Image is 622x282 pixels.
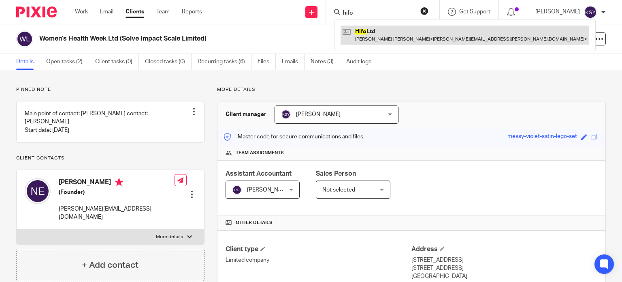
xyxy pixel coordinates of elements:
p: [STREET_ADDRESS] [411,264,597,272]
img: svg%3E [281,110,291,119]
span: Other details [236,220,273,226]
span: Team assignments [236,150,284,156]
h4: Client type [226,245,411,254]
a: Audit logs [346,54,377,70]
p: [PERSON_NAME] [535,8,580,16]
a: Closed tasks (0) [145,54,192,70]
i: Primary [115,178,123,186]
p: Limited company [226,256,411,264]
a: Open tasks (2) [46,54,89,70]
h4: + Add contact [82,259,138,271]
h4: Address [411,245,597,254]
a: Client tasks (0) [95,54,139,70]
span: Sales Person [316,170,356,177]
a: Team [156,8,170,16]
p: [STREET_ADDRESS] [411,256,597,264]
span: [PERSON_NAME] [296,112,341,117]
h4: [PERSON_NAME] [59,178,175,188]
a: Files [258,54,276,70]
span: [PERSON_NAME] [247,187,292,193]
p: More details [217,86,606,93]
p: [PERSON_NAME][EMAIL_ADDRESS][DOMAIN_NAME] [59,205,175,222]
span: Assistant Accountant [226,170,292,177]
a: Notes (3) [311,54,340,70]
div: messy-violet-satin-lego-set [507,132,577,142]
img: Pixie [16,6,57,17]
a: Emails [282,54,305,70]
img: svg%3E [232,185,242,195]
img: svg%3E [584,6,597,19]
img: svg%3E [25,178,51,204]
button: Clear [420,7,428,15]
p: Master code for secure communications and files [224,133,363,141]
a: Details [16,54,40,70]
img: svg%3E [16,30,33,47]
a: Recurring tasks (6) [198,54,251,70]
p: [GEOGRAPHIC_DATA] [411,272,597,280]
p: More details [156,234,183,240]
span: Get Support [459,9,490,15]
a: Email [100,8,113,16]
input: Search [342,10,415,17]
h3: Client manager [226,110,266,118]
a: Work [75,8,88,16]
p: Pinned note [16,86,204,93]
span: Not selected [322,187,355,193]
h2: Women's Health Week Ltd (Solve Impact Scale Limited) [39,34,405,43]
h5: (Founder) [59,188,175,196]
a: Reports [182,8,202,16]
p: Client contacts [16,155,204,161]
a: Clients [126,8,144,16]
